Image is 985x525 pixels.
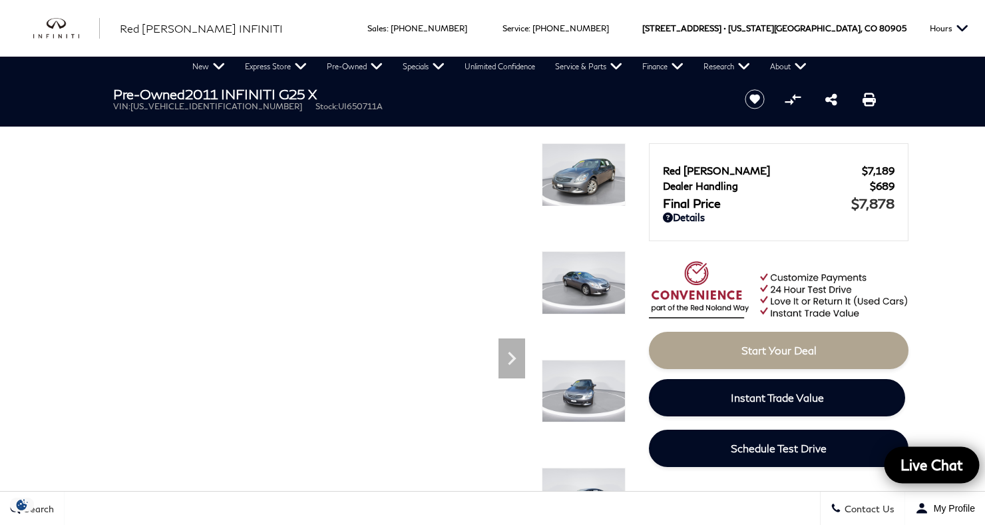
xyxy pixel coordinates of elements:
[367,23,387,33] span: Sales
[338,101,383,111] span: UI650711A
[498,338,525,378] div: Next
[542,143,626,207] img: Used 2011 Graphite Shadow INFINITI X image 1
[532,23,609,33] a: [PHONE_NUMBER]
[663,165,894,177] a: Red [PERSON_NAME] $7,189
[825,91,837,107] a: Share this Pre-Owned 2011 INFINITI G25 X
[862,165,894,177] span: $7,189
[113,87,722,101] h1: 2011 INFINITI G25 X
[528,23,530,33] span: :
[783,89,803,109] button: Compare Vehicle
[7,498,37,512] img: Opt-Out Icon
[545,57,632,77] a: Service & Parts
[851,195,894,211] span: $7,878
[642,23,906,33] a: [STREET_ADDRESS] • [US_STATE][GEOGRAPHIC_DATA], CO 80905
[502,23,528,33] span: Service
[663,165,862,177] span: Red [PERSON_NAME]
[663,195,894,211] a: Final Price $7,878
[760,57,817,77] a: About
[130,101,302,111] span: [US_VEHICLE_IDENTIFICATION_NUMBER]
[33,18,100,39] img: INFINITI
[885,447,980,484] a: Live Chat
[928,503,975,514] span: My Profile
[663,196,851,211] span: Final Price
[120,21,283,37] a: Red [PERSON_NAME] INFINITI
[235,57,317,77] a: Express Store
[315,101,338,111] span: Stock:
[893,456,971,474] span: Live Chat
[391,23,467,33] a: [PHONE_NUMBER]
[7,498,37,512] section: Click to Open Cookie Consent Modal
[649,379,905,416] a: Instant Trade Value
[741,344,817,356] span: Start Your Deal
[33,18,100,39] a: infiniti
[663,180,870,192] span: Dealer Handling
[387,23,389,33] span: :
[182,57,817,77] nav: Main Navigation
[870,180,894,192] span: $689
[693,57,760,77] a: Research
[632,57,693,77] a: Finance
[863,91,876,107] a: Print this Pre-Owned 2011 INFINITI G25 X
[731,442,827,454] span: Schedule Test Drive
[21,503,54,514] span: Search
[455,57,545,77] a: Unlimited Confidence
[905,492,985,525] button: Open user profile menu
[649,332,908,369] a: Start Your Deal
[113,101,130,111] span: VIN:
[317,57,393,77] a: Pre-Owned
[120,22,283,35] span: Red [PERSON_NAME] INFINITI
[731,391,824,404] span: Instant Trade Value
[663,211,894,223] a: Details
[113,86,185,102] strong: Pre-Owned
[182,57,235,77] a: New
[740,89,769,110] button: Save vehicle
[841,503,894,514] span: Contact Us
[542,251,626,314] img: Used 2011 Graphite Shadow INFINITI X image 2
[663,180,894,192] a: Dealer Handling $689
[542,360,626,423] img: Used 2011 Graphite Shadow INFINITI X image 3
[393,57,455,77] a: Specials
[649,430,908,467] a: Schedule Test Drive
